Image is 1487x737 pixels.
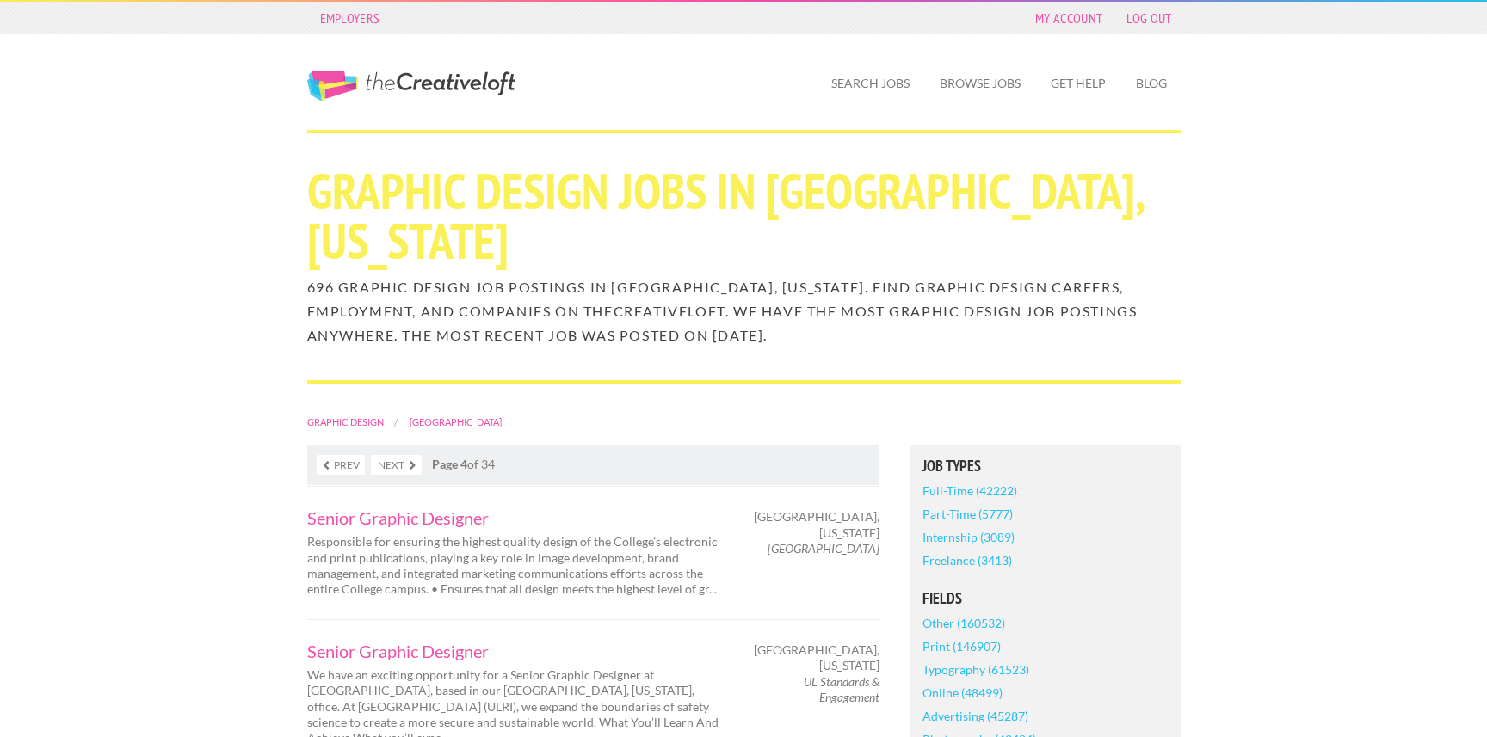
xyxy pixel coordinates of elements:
a: Get Help [1037,64,1120,103]
a: Log Out [1118,6,1180,30]
nav: of 34 [307,445,879,485]
a: Internship (3089) [922,525,1015,549]
a: Other (160532) [922,611,1005,635]
strong: Page 4 [432,457,467,471]
a: [GEOGRAPHIC_DATA] [410,416,502,427]
a: Freelance (3413) [922,549,1012,572]
a: Senior Graphic Designer [307,509,729,526]
a: The Creative Loft [307,71,515,101]
h5: Fields [922,591,1168,606]
span: [GEOGRAPHIC_DATA], [US_STATE] [754,642,879,673]
a: Senior Graphic Designer [307,642,729,660]
span: [GEOGRAPHIC_DATA], [US_STATE] [754,509,879,540]
em: [GEOGRAPHIC_DATA] [768,541,879,556]
em: UL Standards & Engagement [804,674,879,704]
a: Online (48499) [922,681,1003,704]
p: Responsible for ensuring the highest quality design of the College’s electronic and print publica... [307,534,729,597]
h2: 696 Graphic Design job postings in [GEOGRAPHIC_DATA], [US_STATE]. Find Graphic Design careers, em... [307,275,1181,347]
a: Blog [1122,64,1181,103]
a: My Account [1027,6,1111,30]
a: Browse Jobs [926,64,1034,103]
a: Employers [312,6,389,30]
h1: Graphic Design Jobs in [GEOGRAPHIC_DATA], [US_STATE] [307,166,1181,266]
a: Search Jobs [818,64,923,103]
h5: Job Types [922,458,1168,474]
a: Next [371,455,422,475]
a: Prev [317,455,365,475]
a: Advertising (45287) [922,704,1028,728]
a: Print (146907) [922,635,1001,658]
a: Typography (61523) [922,658,1029,681]
a: Full-Time (42222) [922,479,1017,502]
a: Graphic Design [307,416,384,427]
a: Part-Time (5777) [922,502,1013,525]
